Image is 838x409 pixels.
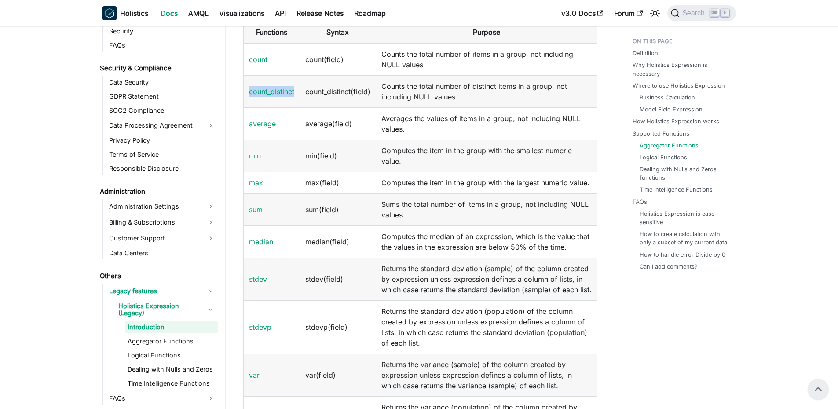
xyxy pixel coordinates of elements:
[125,363,218,376] a: Dealing with Nulls and Zeros
[106,231,218,245] a: Customer Support
[300,172,376,193] td: max(field)
[640,93,695,102] a: Business Calculation
[640,153,687,162] a: Logical Functions
[249,323,271,332] a: stdevp
[249,371,260,380] a: var
[155,6,183,20] a: Docs
[214,6,270,20] a: Visualizations
[376,172,597,193] td: Computes the item in the group with the largest numeric value.
[376,193,597,225] td: Sums the total number of items in a group, not including NULL values.
[300,300,376,354] td: stdevp(field)
[106,90,218,103] a: GDPR Statement
[106,148,218,161] a: Terms of Service
[106,25,218,37] a: Security
[648,6,662,20] button: Switch between dark and light mode (currently light mode)
[249,87,294,96] a: count_distinct
[376,21,597,43] th: Purpose
[106,247,218,259] a: Data Centers
[249,205,263,214] a: sum
[808,379,829,400] button: Scroll back to top
[106,391,218,405] a: FAQs
[633,49,658,57] a: Definition
[640,262,698,271] a: Can I add comments?
[376,354,597,396] td: Returns the variance (sample) of the column created by expression unless expression defines a col...
[243,21,300,43] th: Functions
[640,185,713,194] a: Time Intelligence Functions
[300,43,376,76] td: count(field)
[106,199,218,214] a: Administration Settings
[102,6,148,20] a: HolisticsHolistics
[680,9,710,17] span: Search
[376,258,597,300] td: Returns the standard deviation (sample) of the column created by expression unless expression def...
[102,6,117,20] img: Holistics
[376,43,597,76] td: Counts the total number of items in a group, not including NULL values
[125,377,218,390] a: Time Intelligence Functions
[106,215,218,229] a: Billing & Subscriptions
[249,237,273,246] a: median
[249,275,267,284] a: stdev
[106,104,218,117] a: SOC2 Compliance
[640,141,699,150] a: Aggregator Functions
[376,75,597,107] td: Counts the total number of distinct items in a group, not including NULL values.
[300,140,376,172] td: min(field)
[125,321,218,333] a: Introduction
[633,198,647,206] a: FAQs
[640,251,725,259] a: How to handle error Divide by 0
[249,55,267,64] a: count
[609,6,648,20] a: Forum
[376,140,597,172] td: Computes the item in the group with the smallest numeric value.
[249,119,276,128] a: average
[300,75,376,107] td: count_distinct(field)
[640,210,727,226] a: Holistics Expression is case sensitive
[97,62,218,74] a: Security & Compliance
[106,134,218,147] a: Privacy Policy
[291,6,349,20] a: Release Notes
[106,162,218,175] a: Responsible Disclosure
[125,349,218,361] a: Logical Functions
[249,178,263,187] a: max
[120,8,148,18] b: Holistics
[270,6,291,20] a: API
[556,6,609,20] a: v3.0 Docs
[116,300,218,319] a: Holistics Expression (Legacy)
[349,6,391,20] a: Roadmap
[633,81,725,90] a: Where to use Holistics Expression
[376,300,597,354] td: Returns the standard deviation (population) of the column created by expression unless expression...
[300,258,376,300] td: stdev(field)
[300,225,376,258] td: median(field)
[667,5,736,21] button: Search (Ctrl+K)
[183,6,214,20] a: AMQL
[106,284,218,298] a: Legacy features
[106,118,218,133] a: Data Processing Agreement
[376,225,597,258] td: Computes the median of an expression, which is the value that the values in the expression are be...
[106,39,218,52] a: FAQs
[633,61,731,77] a: Why Holistics Expression is necessary
[94,26,226,409] nav: Docs sidebar
[97,185,218,198] a: Administration
[300,21,376,43] th: Syntax
[640,105,703,114] a: Model Field Expression
[633,117,719,125] a: How Holistics Expression works
[300,107,376,140] td: average(field)
[640,230,727,247] a: How to create calculation with only a subset of my current data
[376,107,597,140] td: Averages the values of items in a group, not including NULL values.
[633,129,689,138] a: Supported Functions
[125,335,218,347] a: Aggregator Functions
[300,193,376,225] td: sum(field)
[249,151,261,160] a: min
[106,76,218,88] a: Data Security
[640,165,727,182] a: Dealing with Nulls and Zeros functions
[97,270,218,282] a: Others
[721,9,729,17] kbd: K
[300,354,376,396] td: var(field)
